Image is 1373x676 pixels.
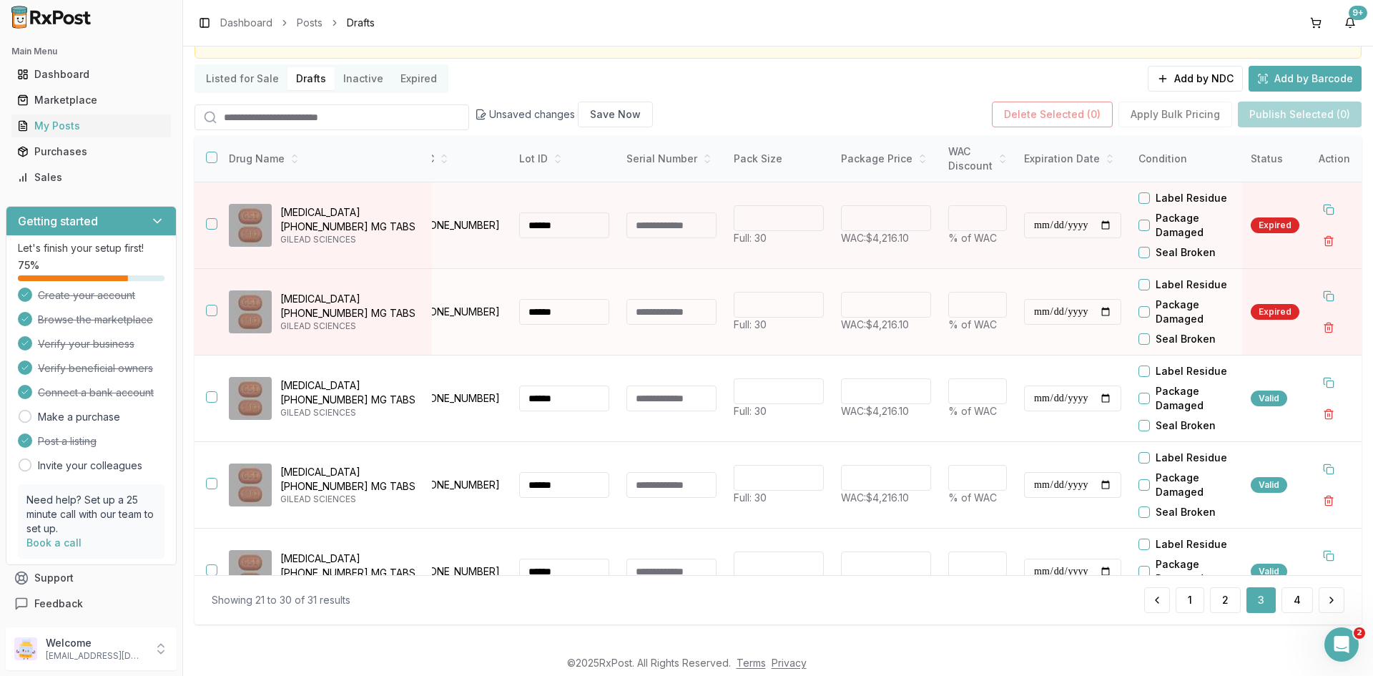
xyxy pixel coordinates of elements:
th: Action [1307,136,1362,182]
p: [PHONE_NUMBER] [412,564,502,579]
p: [MEDICAL_DATA] [PHONE_NUMBER] MG TABS [280,552,420,580]
div: Drug Name [229,152,420,166]
div: Lot ID [519,152,609,166]
iframe: Intercom live chat [1324,627,1359,662]
label: Label Residue [1156,537,1227,552]
button: Duplicate [1316,543,1342,569]
button: Delete [1316,574,1342,600]
span: 2 [1354,627,1365,639]
div: Dashboard [17,67,165,82]
a: Purchases [11,139,171,165]
p: GILEAD SCIENCES [280,407,420,418]
div: Serial Number [626,152,717,166]
img: RxPost Logo [6,6,97,29]
label: Package Damaged [1156,557,1237,586]
div: Expiration Date [1024,152,1121,166]
span: Verify your business [38,337,134,351]
a: Dashboard [220,16,272,30]
div: My Posts [17,119,165,133]
th: Status [1242,136,1308,182]
p: [PHONE_NUMBER] [412,478,502,492]
a: Marketplace [11,87,171,113]
div: Valid [1251,477,1287,493]
span: Feedback [34,597,83,611]
button: Delete [1316,315,1342,341]
p: [EMAIL_ADDRESS][DOMAIN_NAME] [46,650,145,662]
a: Invite your colleagues [38,459,142,473]
img: Biktarvy 50-200-25 MG TABS [229,204,272,247]
button: 1 [1176,587,1204,613]
span: WAC: $4,216.10 [841,491,909,504]
span: Drafts [347,16,375,30]
span: 75 % [18,258,39,273]
a: Terms [737,657,766,669]
button: Add by Barcode [1249,66,1362,92]
span: WAC: $4,216.10 [841,405,909,417]
button: Duplicate [1316,283,1342,309]
span: % of WAC [948,491,997,504]
button: Marketplace [6,89,177,112]
img: Biktarvy 50-200-25 MG TABS [229,550,272,593]
button: My Posts [6,114,177,137]
button: 3 [1246,587,1276,613]
a: Posts [297,16,323,30]
p: [MEDICAL_DATA] [PHONE_NUMBER] MG TABS [280,292,420,320]
button: Listed for Sale [197,67,287,90]
label: Package Damaged [1156,211,1237,240]
label: Label Residue [1156,364,1227,378]
a: Make a purchase [38,410,120,424]
button: Purchases [6,140,177,163]
button: Add by NDC [1148,66,1243,92]
div: Expired [1251,304,1299,320]
th: Pack Size [725,136,832,182]
button: Duplicate [1316,197,1342,222]
div: Sales [17,170,165,185]
button: Duplicate [1316,370,1342,396]
a: Privacy [772,657,807,669]
div: 9+ [1349,6,1367,20]
div: Package Price [841,152,931,166]
label: Seal Broken [1156,245,1216,260]
span: WAC: $4,216.10 [841,232,909,244]
span: Post a listing [38,434,97,449]
a: 2 [1210,587,1241,613]
button: Delete [1316,401,1342,427]
p: [PHONE_NUMBER] [412,305,502,319]
span: Full: 30 [734,232,767,244]
span: % of WAC [948,318,997,330]
p: [MEDICAL_DATA] [PHONE_NUMBER] MG TABS [280,205,420,234]
div: NDC [412,152,502,166]
p: GILEAD SCIENCES [280,320,420,332]
span: % of WAC [948,232,997,244]
div: WAC Discount [948,144,1007,173]
nav: breadcrumb [220,16,375,30]
button: 9+ [1339,11,1362,34]
p: GILEAD SCIENCES [280,234,420,245]
p: [MEDICAL_DATA] [PHONE_NUMBER] MG TABS [280,378,420,407]
p: [PHONE_NUMBER] [412,218,502,232]
button: 4 [1281,587,1313,613]
button: Inactive [335,67,392,90]
div: Purchases [17,144,165,159]
button: Drafts [287,67,335,90]
label: Seal Broken [1156,505,1216,519]
button: Duplicate [1316,456,1342,482]
label: Seal Broken [1156,332,1216,346]
img: Biktarvy 50-200-25 MG TABS [229,377,272,420]
a: Sales [11,165,171,190]
span: Browse the marketplace [38,313,153,327]
label: Seal Broken [1156,418,1216,433]
button: Delete [1316,488,1342,514]
label: Package Damaged [1156,384,1237,413]
h3: Getting started [18,212,98,230]
label: Label Residue [1156,278,1227,292]
button: Delete [1316,228,1342,254]
label: Package Damaged [1156,298,1237,326]
p: Welcome [46,636,145,650]
span: Full: 30 [734,491,767,504]
span: % of WAC [948,405,997,417]
div: Valid [1251,564,1287,579]
span: Connect a bank account [38,386,154,400]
